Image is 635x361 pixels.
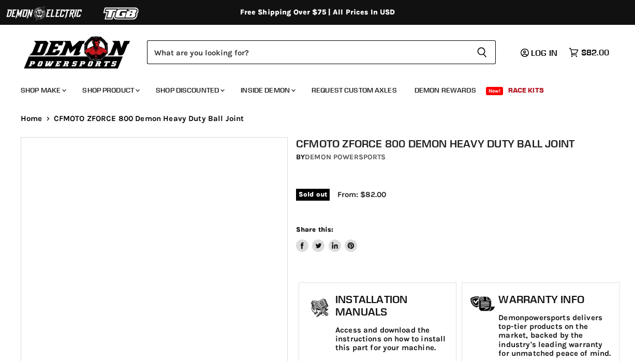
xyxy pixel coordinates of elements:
[407,80,484,101] a: Demon Rewards
[75,80,146,101] a: Shop Product
[498,313,614,358] p: Demonpowersports delivers top-tier products on the market, backed by the industry's leading warra...
[54,114,244,123] span: CFMOTO ZFORCE 800 Demon Heavy Duty Ball Joint
[305,153,386,161] a: Demon Powersports
[307,296,333,322] img: install_manual-icon.png
[516,48,564,57] a: Log in
[335,326,451,353] p: Access and download the instructions on how to install this part for your machine.
[21,34,134,70] img: Demon Powersports
[233,80,302,101] a: Inside Demon
[296,225,333,233] span: Share this:
[581,48,609,57] span: $82.00
[337,190,386,199] span: From: $82.00
[296,137,623,150] h1: CFMOTO ZFORCE 800 Demon Heavy Duty Ball Joint
[498,293,614,306] h1: Warranty Info
[148,80,231,101] a: Shop Discounted
[147,40,496,64] form: Product
[147,40,468,64] input: Search
[304,80,405,101] a: Request Custom Axles
[335,293,451,318] h1: Installation Manuals
[564,45,614,60] a: $82.00
[13,76,607,101] ul: Main menu
[296,152,623,163] div: by
[500,80,552,101] a: Race Kits
[5,4,83,23] img: Demon Electric Logo 2
[296,225,358,252] aside: Share this:
[531,48,557,58] span: Log in
[83,4,160,23] img: TGB Logo 2
[470,296,496,312] img: warranty-icon.png
[468,40,496,64] button: Search
[296,189,330,200] span: Sold out
[13,80,72,101] a: Shop Make
[486,87,504,95] span: New!
[21,114,42,123] a: Home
